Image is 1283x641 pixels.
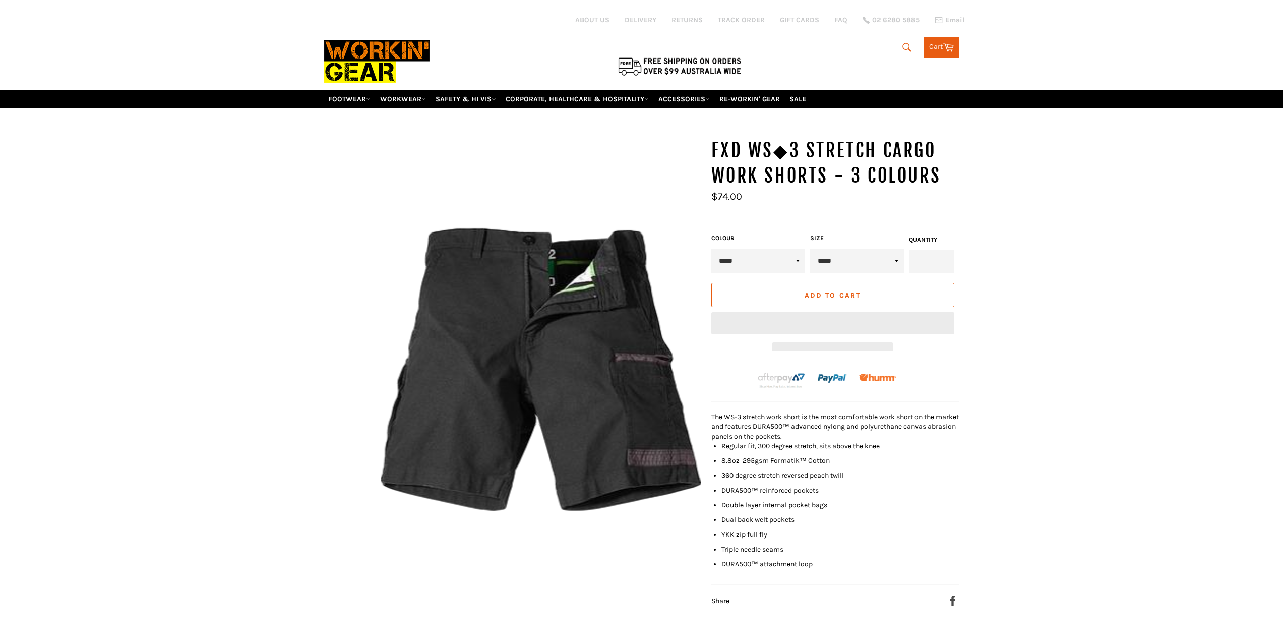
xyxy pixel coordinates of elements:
a: 02 6280 5885 [863,17,920,24]
a: TRACK ORDER [718,15,765,25]
a: SAFETY & HI VIS [432,90,500,108]
a: CORPORATE, HEALTHCARE & HOSPITALITY [502,90,653,108]
li: DURA500™ attachment loop [721,559,959,569]
h1: FXD WS◆3 Stretch Cargo Work Shorts - 3 Colours [711,138,959,188]
img: Workin Gear leaders in Workwear, Safety Boots, PPE, Uniforms. Australia's No.1 in Workwear [324,33,430,90]
img: paypal.png [818,364,847,393]
img: Flat $9.95 shipping Australia wide [617,55,743,77]
a: ACCESSORIES [654,90,714,108]
a: SALE [785,90,810,108]
a: DELIVERY [625,15,656,25]
a: WORKWEAR [376,90,430,108]
li: YKK zip full fly [721,530,959,539]
a: ABOUT US [575,15,609,25]
span: $74.00 [711,191,742,202]
a: GIFT CARDS [780,15,819,25]
li: Triple needle seams [721,545,959,554]
li: Double layer internal pocket bags [721,500,959,510]
label: Quantity [909,236,954,244]
li: DURA500™ reinforced pockets [721,486,959,495]
span: Add to Cart [805,291,861,300]
span: The WS-3 stretch work short is the most comfortable work short on the market and features DURA500... [711,413,959,441]
a: Cart [924,37,959,58]
img: Humm_core_logo_RGB-01_300x60px_small_195d8312-4386-4de7-b182-0ef9b6303a37.png [859,374,896,381]
img: Afterpay-Logo-on-dark-bg_large.png [757,372,806,389]
label: Size [810,234,904,243]
a: RETURNS [671,15,703,25]
li: 8.8oz 295gsm Formatik™ Cotton [721,456,959,465]
a: FAQ [834,15,847,25]
label: COLOUR [711,234,805,243]
li: Regular fit, 300 degree stretch, sits above the knee [721,441,959,451]
a: FOOTWEAR [324,90,375,108]
button: Add to Cart [711,283,954,307]
span: Share [711,597,729,605]
a: RE-WORKIN' GEAR [715,90,784,108]
li: 360 degree stretch reversed peach twill [721,471,959,480]
span: Email [945,17,964,24]
span: 02 6280 5885 [872,17,920,24]
a: Email [935,16,964,24]
img: FXD WS◆3 Stretch Cargo Work Shorts - 3 Colours - Workin' Gear [381,138,701,618]
li: Dual back welt pockets [721,515,959,525]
